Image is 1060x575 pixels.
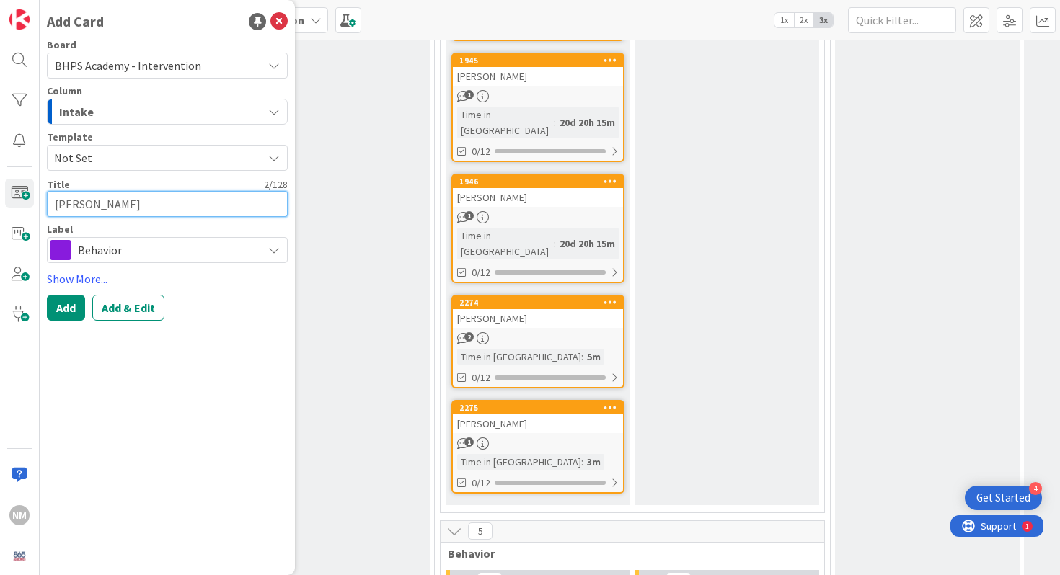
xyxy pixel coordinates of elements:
[47,295,85,321] button: Add
[556,115,619,130] div: 20d 20h 15m
[472,370,490,385] span: 0/12
[9,545,30,566] img: avatar
[464,211,474,220] span: 1
[457,349,581,365] div: Time in [GEOGRAPHIC_DATA]
[848,7,956,33] input: Quick Filter...
[794,13,813,27] span: 2x
[459,55,623,66] div: 1945
[976,491,1030,505] div: Get Started
[965,486,1042,510] div: Open Get Started checklist, remaining modules: 4
[75,6,79,17] div: 1
[47,99,288,125] button: Intake
[453,175,623,188] div: 1946
[464,332,474,342] span: 2
[47,224,73,234] span: Label
[453,414,623,433] div: [PERSON_NAME]
[472,144,490,159] span: 0/12
[47,191,288,217] textarea: Sa
[459,403,623,413] div: 2275
[453,296,623,309] div: 2274
[554,236,556,251] span: :
[74,178,288,191] div: 2 / 128
[453,309,623,328] div: [PERSON_NAME]
[556,236,619,251] div: 20d 20h 15m
[457,228,554,259] div: Time in [GEOGRAPHIC_DATA]
[453,401,623,433] div: 2275[PERSON_NAME]
[554,115,556,130] span: :
[9,9,30,30] img: Visit kanbanzone.com
[453,54,623,67] div: 1945
[1029,482,1042,495] div: 4
[457,454,581,470] div: Time in [GEOGRAPHIC_DATA]
[453,67,623,86] div: [PERSON_NAME]
[453,188,623,207] div: [PERSON_NAME]
[459,298,623,308] div: 2274
[453,54,623,86] div: 1945[PERSON_NAME]
[453,401,623,414] div: 2275
[453,175,623,207] div: 1946[PERSON_NAME]
[47,40,76,50] span: Board
[54,148,252,167] span: Not Set
[47,11,104,32] div: Add Card
[47,270,288,287] a: Show More...
[47,132,93,142] span: Template
[464,90,474,99] span: 1
[55,58,201,73] span: BHPS Academy - Intervention
[47,178,70,191] label: Title
[464,437,474,447] span: 1
[583,349,604,365] div: 5m
[59,102,94,121] span: Intake
[30,2,66,19] span: Support
[581,349,583,365] span: :
[581,454,583,470] span: :
[472,476,490,491] span: 0/12
[457,107,554,138] div: Time in [GEOGRAPHIC_DATA]
[459,177,623,187] div: 1946
[774,13,794,27] span: 1x
[813,13,833,27] span: 3x
[453,296,623,328] div: 2274[PERSON_NAME]
[47,86,82,96] span: Column
[448,546,806,561] span: Behavior
[472,265,490,280] span: 0/12
[9,505,30,525] div: NM
[78,240,255,260] span: Behavior
[468,522,493,540] span: 5
[92,295,164,321] button: Add & Edit
[583,454,604,470] div: 3m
